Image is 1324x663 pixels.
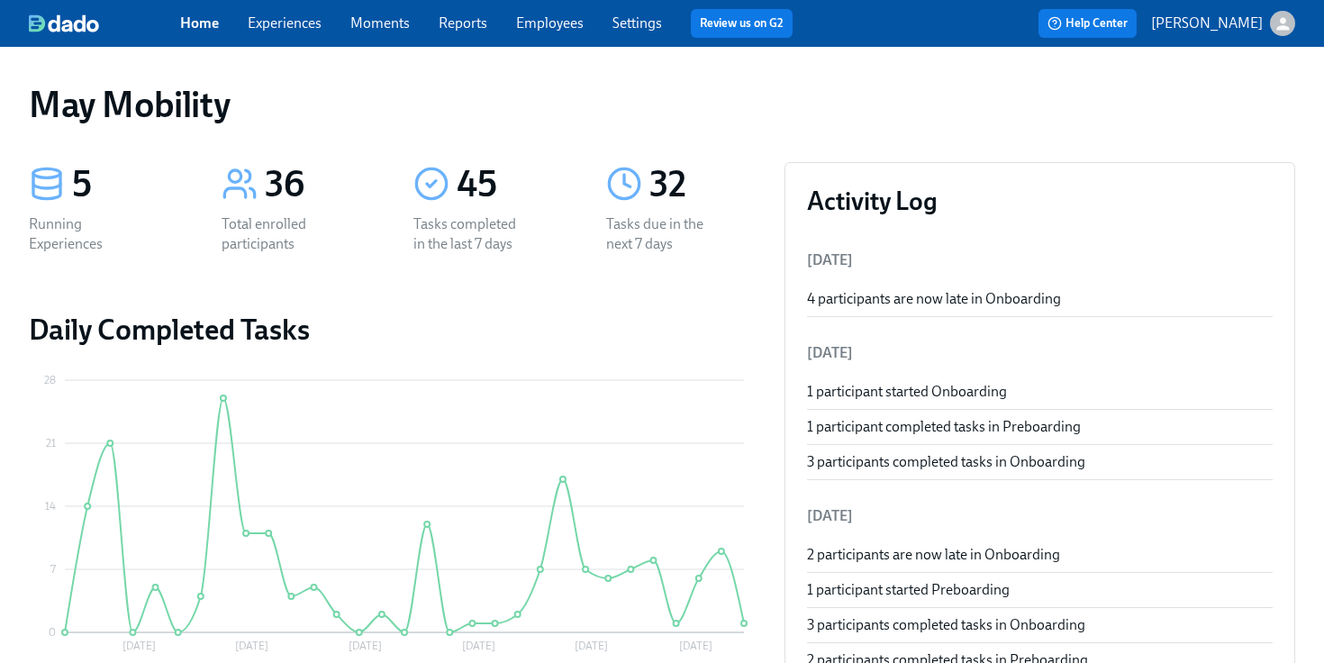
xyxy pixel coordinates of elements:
[29,14,99,32] img: dado
[462,640,495,652] tspan: [DATE]
[807,251,853,268] span: [DATE]
[46,437,56,450] tspan: 21
[29,214,144,254] div: Running Experiences
[457,162,563,207] div: 45
[439,14,487,32] a: Reports
[807,495,1273,538] li: [DATE]
[807,382,1273,402] div: 1 participant started Onboarding
[700,14,784,32] a: Review us on G2
[49,626,56,639] tspan: 0
[222,214,337,254] div: Total enrolled participants
[72,162,178,207] div: 5
[1047,14,1128,32] span: Help Center
[248,14,322,32] a: Experiences
[413,214,529,254] div: Tasks completed in the last 7 days
[807,452,1273,472] div: 3 participants completed tasks in Onboarding
[612,14,662,32] a: Settings
[516,14,584,32] a: Employees
[807,580,1273,600] div: 1 participant started Preboarding
[50,563,56,576] tspan: 7
[807,417,1273,437] div: 1 participant completed tasks in Preboarding
[122,640,156,652] tspan: [DATE]
[691,9,793,38] button: Review us on G2
[349,640,382,652] tspan: [DATE]
[235,640,268,652] tspan: [DATE]
[1151,11,1295,36] button: [PERSON_NAME]
[606,214,721,254] div: Tasks due in the next 7 days
[1151,14,1263,33] p: [PERSON_NAME]
[807,289,1273,309] div: 4 participants are now late in Onboarding
[807,185,1273,217] h3: Activity Log
[575,640,608,652] tspan: [DATE]
[180,14,219,32] a: Home
[807,615,1273,635] div: 3 participants completed tasks in Onboarding
[265,162,371,207] div: 36
[45,500,56,513] tspan: 14
[44,374,56,386] tspan: 28
[1038,9,1137,38] button: Help Center
[807,331,1273,375] li: [DATE]
[29,14,180,32] a: dado
[29,312,756,348] h2: Daily Completed Tasks
[29,83,230,126] h1: May Mobility
[649,162,756,207] div: 32
[679,640,712,652] tspan: [DATE]
[350,14,410,32] a: Moments
[807,545,1273,565] div: 2 participants are now late in Onboarding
